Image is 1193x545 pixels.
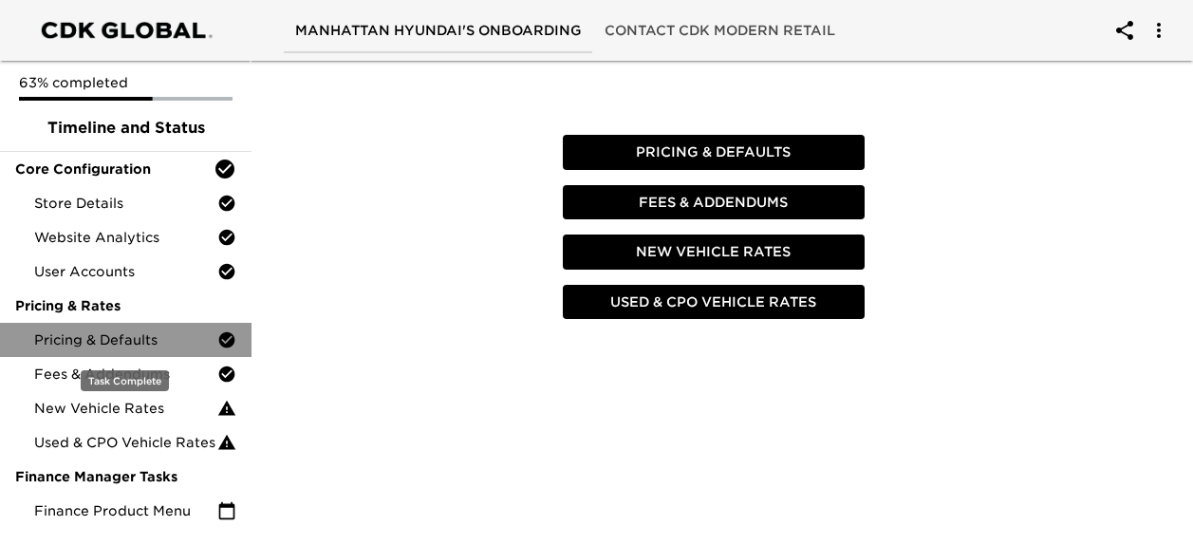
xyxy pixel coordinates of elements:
span: Core Configuration [15,160,214,179]
button: New Vehicle Rates [563,235,864,270]
button: Fees & Addendums [563,185,864,220]
span: New Vehicle Rates [34,399,217,418]
span: Manhattan Hyundai's Onboarding [295,19,582,43]
button: account of current user [1136,8,1182,53]
button: Pricing & Defaults [563,135,864,170]
button: Used & CPO Vehicle Rates [563,285,864,320]
span: Used & CPO Vehicle Rates [570,291,856,314]
span: Contact CDK Modern Retail [605,19,835,43]
button: account of current user [1102,8,1147,53]
span: Website Analytics [34,228,217,247]
span: Pricing & Rates [15,296,236,315]
span: Fees & Addendums [34,365,217,384]
p: 63% completed [19,73,233,92]
span: Fees & Addendums [570,191,856,215]
span: Store Details [34,194,217,213]
span: Finance Product Menu [34,501,217,520]
span: Timeline and Status [15,117,236,140]
span: Pricing & Defaults [570,141,856,164]
span: Finance Manager Tasks [15,467,236,486]
span: Pricing & Defaults [34,330,217,349]
span: New Vehicle Rates [570,240,856,264]
span: User Accounts [34,262,217,281]
span: Used & CPO Vehicle Rates [34,433,217,452]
